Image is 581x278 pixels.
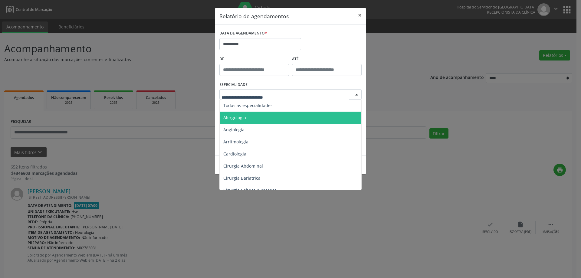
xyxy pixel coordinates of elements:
label: DATA DE AGENDAMENTO [219,29,267,38]
span: Arritmologia [223,139,248,145]
button: Close [354,8,366,23]
span: Angiologia [223,127,245,132]
span: Cardiologia [223,151,246,157]
span: Todas as especialidades [223,103,273,108]
span: Alergologia [223,115,246,120]
span: Cirurgia Cabeça e Pescoço [223,187,277,193]
label: ATÉ [292,54,362,64]
span: Cirurgia Abdominal [223,163,263,169]
h5: Relatório de agendamentos [219,12,289,20]
span: Cirurgia Bariatrica [223,175,261,181]
label: De [219,54,289,64]
label: ESPECIALIDADE [219,80,248,90]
